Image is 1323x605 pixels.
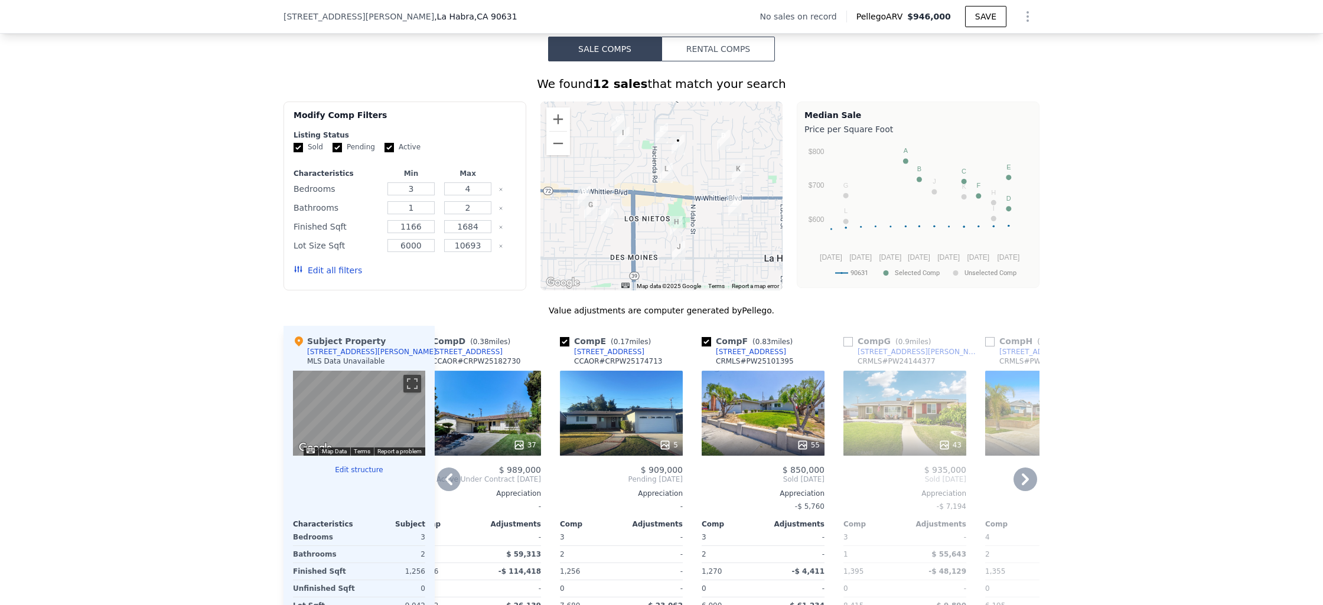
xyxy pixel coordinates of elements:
[985,519,1047,529] div: Comp
[617,127,630,147] div: 9402 Canfield Dr
[359,519,425,529] div: Subject
[434,11,517,22] span: , La Habra
[294,181,380,197] div: Bedrooms
[1006,163,1011,171] text: E
[717,130,730,150] div: 1421 Sierra Vista Dr
[895,269,940,277] text: Selected Comp
[858,357,936,366] div: CRMLS # PW24144377
[377,448,422,454] a: Report a problem
[907,12,951,21] span: $946,000
[809,181,825,189] text: $700
[322,447,347,456] button: Map Data
[442,169,494,178] div: Max
[660,163,673,183] div: 1520 Silliker Ave
[473,338,489,346] span: 0.38
[474,12,517,21] span: , CA 90631
[755,338,771,346] span: 0.83
[765,529,825,545] div: -
[296,440,335,456] a: Open this area in Google Maps (opens a new window)
[361,563,425,580] div: 1,256
[849,253,872,261] text: [DATE]
[498,244,503,248] button: Clear
[403,375,421,393] button: Toggle fullscreen view
[293,519,359,529] div: Characteristics
[856,11,908,22] span: Pellego ARV
[432,347,503,357] div: [STREET_ADDRESS]
[543,275,582,290] a: Open this area in Google Maps (opens a new window)
[293,465,425,475] button: Edit structure
[283,305,1039,316] div: Value adjustments are computer generated by Pellego .
[294,237,380,254] div: Lot Size Sqft
[997,253,1019,261] text: [DATE]
[843,182,849,189] text: G
[924,465,966,475] span: $ 935,000
[293,371,425,456] div: Street View
[843,519,905,529] div: Comp
[783,465,825,475] span: $ 850,000
[560,498,683,515] div: -
[624,563,683,580] div: -
[499,465,541,475] span: $ 989,000
[939,439,962,451] div: 43
[702,347,786,357] a: [STREET_ADDRESS]
[933,178,936,185] text: J
[578,186,591,206] div: 731 Kinley St
[702,567,722,575] span: 1,270
[621,519,683,529] div: Adjustments
[385,169,437,178] div: Min
[964,269,1016,277] text: Unselected Comp
[1006,195,1011,202] text: D
[574,357,663,366] div: CCAOR # CRPW25174713
[333,143,342,152] input: Pending
[804,121,1032,138] div: Price per Square Foot
[985,498,1108,515] div: -
[361,546,425,563] div: 2
[843,567,863,575] span: 1,395
[804,109,1032,121] div: Median Sale
[967,253,989,261] text: [DATE]
[965,6,1006,27] button: SAVE
[384,143,394,152] input: Active
[716,357,794,366] div: CRMLS # PW25101395
[962,168,966,175] text: C
[418,519,480,529] div: Comp
[294,169,380,178] div: Characteristics
[931,550,966,558] span: $ 55,643
[702,335,797,347] div: Comp F
[333,142,375,152] label: Pending
[661,37,775,61] button: Rental Comps
[418,489,541,498] div: Appreciation
[760,11,846,22] div: No sales on record
[560,567,580,575] span: 1,256
[809,148,825,156] text: $800
[937,253,960,261] text: [DATE]
[732,283,779,289] a: Report a map error
[293,563,357,580] div: Finished Sqft
[937,502,966,511] span: -$ 7,194
[907,529,966,545] div: -
[716,347,786,357] div: [STREET_ADDRESS]
[560,489,683,498] div: Appreciation
[482,580,541,597] div: -
[606,338,656,346] span: ( miles)
[985,546,1044,563] div: 2
[1032,338,1082,346] span: ( miles)
[985,347,1070,357] a: [STREET_ADDRESS]
[307,347,436,357] div: [STREET_ADDRESS][PERSON_NAME]
[283,11,434,22] span: [STREET_ADDRESS][PERSON_NAME]
[702,584,706,593] span: 0
[560,475,683,484] span: Pending [DATE]
[962,183,966,190] text: K
[560,519,621,529] div: Comp
[999,347,1070,357] div: [STREET_ADDRESS]
[991,189,996,196] text: H
[844,207,848,214] text: L
[418,546,477,563] div: 1
[560,546,619,563] div: 2
[506,550,541,558] span: $ 59,313
[985,584,990,593] span: 0
[465,338,515,346] span: ( miles)
[560,335,656,347] div: Comp E
[283,76,1039,92] div: We found that match your search
[702,475,825,484] span: Sold [DATE]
